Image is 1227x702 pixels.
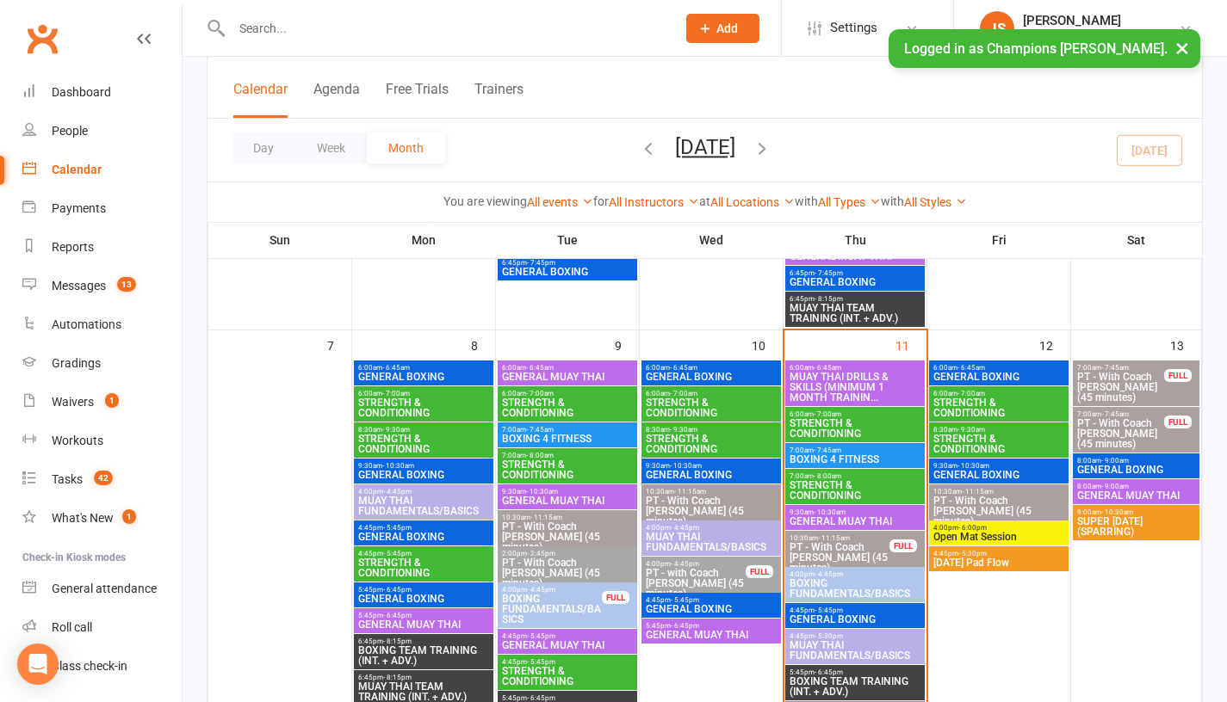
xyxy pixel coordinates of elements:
[645,390,778,397] span: 6:00am
[645,462,778,470] span: 9:30am
[22,647,182,686] a: Class kiosk mode
[496,222,640,258] th: Tue
[52,395,94,409] div: Waivers
[645,560,747,568] span: 4:00pm
[94,471,113,485] span: 42
[526,364,554,372] span: - 6:45am
[789,516,921,526] span: GENERAL MUAY THAI
[1076,516,1196,537] span: SUPER [DATE] (SPARRING)
[52,356,101,370] div: Gradings
[933,488,1065,496] span: 10:30am
[357,496,490,516] span: MUAY THAI FUNDAMENTALS/BASICS
[357,364,490,372] span: 6:00am
[789,542,890,573] span: PT - With Coach [PERSON_NAME] (45 minutes)
[670,426,697,434] span: - 9:30am
[1164,416,1192,428] div: FULL
[671,560,699,568] span: - 4:45pm
[645,524,778,532] span: 4:00pm
[1023,28,1179,44] div: Champions [PERSON_NAME]
[382,462,414,470] span: - 10:30am
[789,614,921,625] span: GENERAL BOXING
[357,681,490,702] span: MUAY THAI TEAM TRAINING (INT. + ADV.)
[1076,410,1165,418] span: 7:00am
[357,637,490,645] span: 6:45pm
[526,488,558,496] span: - 10:30am
[789,508,921,516] span: 9:30am
[789,303,921,323] span: MUAY THAI TEAM TRAINING (INT. + ADV.)
[645,364,778,372] span: 6:00am
[357,550,490,557] span: 4:45pm
[957,390,985,397] span: - 7:00am
[645,604,778,614] span: GENERAL BOXING
[501,514,634,521] span: 10:30am
[789,364,921,372] span: 6:00am
[815,269,843,277] span: - 7:45pm
[789,446,921,454] span: 7:00am
[889,539,917,552] div: FULL
[789,410,921,418] span: 6:00am
[527,694,555,702] span: - 6:45pm
[789,472,921,480] span: 7:00am
[22,499,182,538] a: What's New1
[1170,330,1201,359] div: 13
[383,550,412,557] span: - 5:45pm
[789,251,921,262] span: GENERAL MUAY THAI
[501,397,634,418] span: STRENGTH & CONDITIONING
[710,195,795,209] a: All Locations
[789,676,921,697] span: BOXING TEAM TRAINING (INT. + ADV.)
[21,17,64,60] a: Clubworx
[501,390,634,397] span: 6:00am
[933,524,1065,532] span: 4:00pm
[933,462,1065,470] span: 9:30am
[501,364,634,372] span: 6:00am
[22,570,182,608] a: General attendance kiosk mode
[232,132,295,163] button: Day
[1023,13,1179,28] div: [PERSON_NAME]
[980,11,1014,46] div: JS
[382,390,410,397] span: - 7:00am
[383,637,412,645] span: - 8:15pm
[117,277,136,292] span: 13
[830,9,877,47] span: Settings
[367,132,445,163] button: Month
[501,666,634,687] span: STRENGTH & CONDITIONING
[357,586,490,594] span: 5:45pm
[686,14,759,43] button: Add
[645,488,778,496] span: 10:30am
[1101,457,1129,465] span: - 9:00am
[526,452,554,459] span: - 8:00am
[957,462,989,470] span: - 10:30am
[645,496,778,526] span: PT - With Coach [PERSON_NAME] (45 minutes)
[933,532,1065,542] span: Open Mat Session
[22,383,182,422] a: Waivers 1
[927,222,1071,258] th: Fri
[789,480,921,501] span: STRENGTH & CONDITIONING
[814,410,841,418] span: - 7:00am
[22,151,182,189] a: Calendar
[357,390,490,397] span: 6:00am
[1164,369,1192,382] div: FULL
[784,222,927,258] th: Thu
[933,434,1065,454] span: STRENGTH & CONDITIONING
[501,488,634,496] span: 9:30am
[527,586,555,594] span: - 4:45pm
[357,462,490,470] span: 9:30am
[670,364,697,372] span: - 6:45am
[357,488,490,496] span: 4:00pm
[675,135,735,159] button: [DATE]
[904,195,967,209] a: All Styles
[815,570,843,578] span: - 4:45pm
[501,550,634,557] span: 2:00pm
[615,330,639,359] div: 9
[1076,483,1196,490] span: 8:00am
[895,330,926,359] div: 11
[962,488,994,496] span: - 11:15am
[22,228,182,267] a: Reports
[933,390,1065,397] span: 6:00am
[1101,364,1129,372] span: - 7:45am
[22,189,182,228] a: Payments
[233,81,288,118] button: Calendar
[530,514,562,521] span: - 11:15am
[958,550,987,557] span: - 5:30pm
[609,195,699,209] a: All Instructors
